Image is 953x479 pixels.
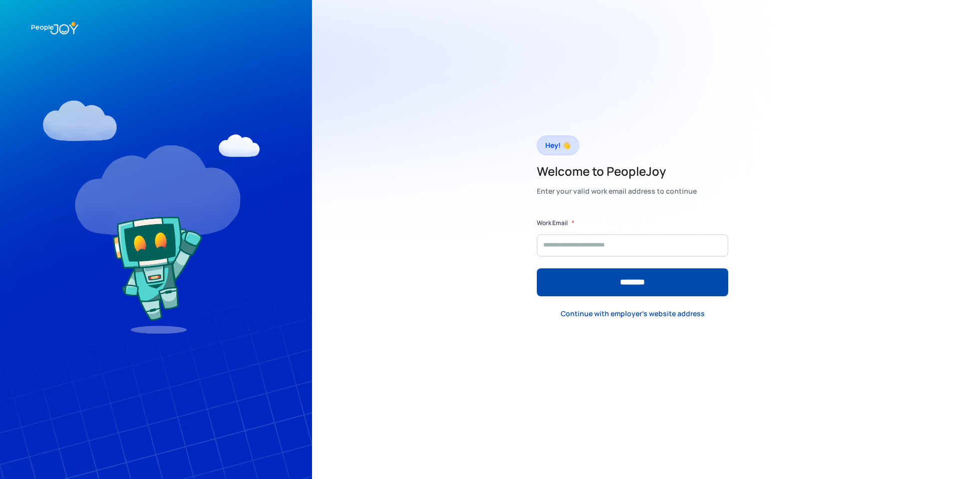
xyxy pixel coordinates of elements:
[537,184,697,198] div: Enter your valid work email address to continue
[561,309,705,319] div: Continue with employer's website address
[537,218,568,228] label: Work Email
[537,218,728,296] form: Form
[545,138,571,152] div: Hey! 👋
[537,163,697,179] h2: Welcome to PeopleJoy
[553,304,713,324] a: Continue with employer's website address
